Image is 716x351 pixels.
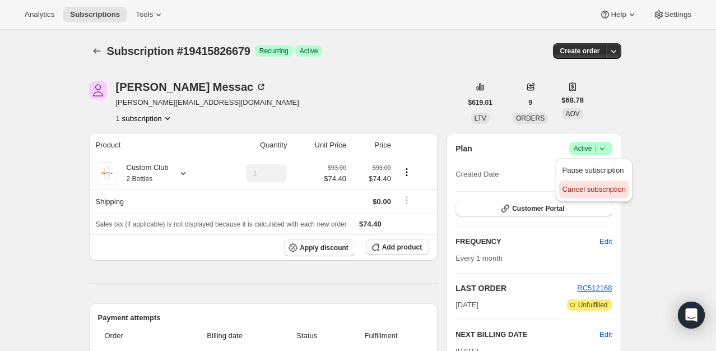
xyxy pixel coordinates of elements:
span: Apply discount [300,243,348,252]
button: Shipping actions [398,194,416,206]
small: $93.00 [328,164,346,171]
button: $619.01 [462,95,499,110]
span: Active [574,143,608,154]
small: 2 Bottles [127,175,153,183]
button: Customer Portal [455,201,612,216]
span: Add product [382,243,422,252]
span: [DATE] [455,299,478,311]
button: Edit [593,233,619,251]
span: Customer Portal [512,204,564,213]
span: Every 1 month [455,254,503,262]
span: Active [300,47,318,56]
span: $74.40 [353,173,391,184]
div: [PERSON_NAME] Messac [116,81,267,93]
h2: FREQUENCY [455,236,599,247]
span: $619.01 [468,98,492,107]
button: Product actions [116,113,173,124]
button: Create order [553,43,606,59]
th: Quantity [217,133,290,158]
span: LTV [475,114,486,122]
span: Fulfillment [340,330,422,341]
th: Unit Price [290,133,350,158]
span: $0.00 [373,197,391,206]
span: | [594,144,596,153]
small: $93.00 [373,164,391,171]
th: Price [350,133,394,158]
th: Shipping [89,189,217,214]
h2: LAST ORDER [455,283,577,294]
h2: NEXT BILLING DATE [455,329,599,340]
span: Settings [664,10,691,19]
span: Billing date [176,330,274,341]
span: Analytics [25,10,54,19]
span: $74.40 [359,220,382,228]
span: Tools [136,10,153,19]
span: AOV [565,110,579,118]
span: Create order [560,47,599,56]
button: Cancel subscription [559,181,629,198]
button: Pause subscription [559,161,629,179]
button: 9 [522,95,539,110]
button: Subscriptions [63,7,127,22]
h2: Payment attempts [98,312,429,324]
span: Recurring [259,47,289,56]
button: RC512168 [577,283,612,294]
span: Pause subscription [562,166,624,174]
span: Subscription #19415826679 [107,45,250,57]
span: $68.78 [561,95,584,106]
th: Order [98,324,173,348]
button: Apply discount [284,239,355,256]
button: Settings [647,7,698,22]
span: Created Date [455,169,499,180]
span: ORDERS [516,114,545,122]
span: 9 [528,98,532,107]
span: $74.40 [324,173,346,184]
span: Patrick Messac [89,81,107,99]
span: Sales tax (if applicable) is not displayed because it is calculated with each new order. [96,220,348,228]
span: [PERSON_NAME][EMAIL_ADDRESS][DOMAIN_NAME] [116,97,299,108]
h2: Plan [455,143,472,154]
span: Cancel subscription [562,185,626,193]
button: Tools [129,7,171,22]
div: Custom Club [118,162,169,184]
button: Help [593,7,644,22]
div: Open Intercom Messenger [678,302,705,329]
span: Status [280,330,333,341]
a: RC512168 [577,284,612,292]
span: Subscriptions [70,10,120,19]
button: Subscriptions [89,43,105,59]
button: Add product [366,239,429,255]
button: Edit [599,329,612,340]
th: Product [89,133,217,158]
span: Edit [599,236,612,247]
button: Analytics [18,7,61,22]
img: product img [96,162,118,184]
span: Unfulfilled [578,301,608,310]
button: Product actions [398,166,416,178]
span: Help [611,10,626,19]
